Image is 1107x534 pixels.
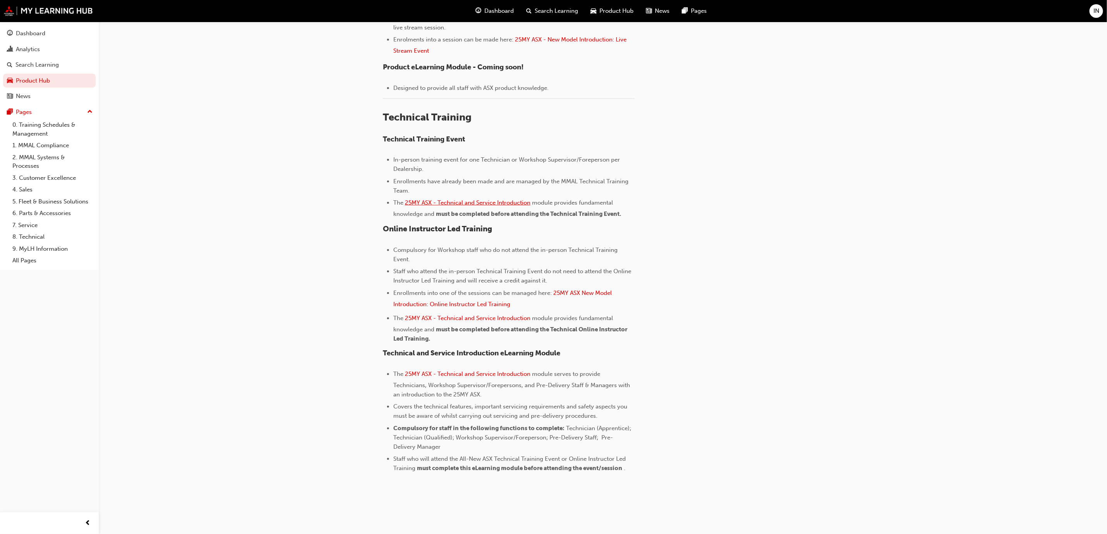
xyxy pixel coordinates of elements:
[485,7,514,16] span: Dashboard
[655,7,670,16] span: News
[393,403,629,419] span: Covers the technical features, important servicing requirements and safety aspects you must be aw...
[393,289,552,296] span: Enrollments into one of the sessions can be managed here:
[624,465,625,472] span: .
[393,370,632,398] span: module serves to provide Technicians, Workshop Supervisor/Forepersons, and Pre-Delivery Staff & M...
[3,74,96,88] a: Product Hub
[16,29,45,38] div: Dashboard
[9,140,96,152] a: 1. MMAL Compliance
[9,152,96,172] a: 2. MMAL Systems & Processes
[15,60,59,69] div: Search Learning
[393,289,613,308] a: 25MY ASX New Model Introduction: Online Instructor Led Training
[3,25,96,105] button: DashboardAnalyticsSearch LearningProduct HubNews
[393,199,403,206] span: The
[383,349,560,357] span: Technical and Service Introduction eLearning Module
[393,425,565,432] span: Compulsory for staff in the following functions to complete:
[393,156,622,172] span: In-person training event for one Technician or Workshop Supervisor/Foreperson per Dealership.
[9,219,96,231] a: 7. Service
[691,7,707,16] span: Pages
[9,243,96,255] a: 9. MyLH Information
[393,455,627,472] span: Staff who will attend the All-New ASX Technical Training Event or Online Instructor Led Training
[7,78,13,84] span: car-icon
[9,196,96,208] a: 5. Fleet & Business Solutions
[393,246,619,263] span: Compulsory for Workshop staff who do not attend the in-person Technical Training Event.
[436,210,621,217] span: must be completed before attending the Technical Training Event.
[393,268,633,284] span: Staff who attend the in-person Technical Training Event do not need to attend the Online Instruct...
[16,92,31,101] div: News
[676,3,713,19] a: pages-iconPages
[682,6,688,16] span: pages-icon
[9,255,96,267] a: All Pages
[3,105,96,119] button: Pages
[16,108,32,117] div: Pages
[405,315,530,322] a: 25MY ASX - Technical and Service Introduction
[405,199,530,206] a: 25MY ASX - Technical and Service Introduction
[85,518,91,528] span: prev-icon
[393,425,633,450] span: Technician (Apprentice); Technician (Qualified); Workshop Supervisor/Foreperson; Pre-Delivery Sta...
[600,7,634,16] span: Product Hub
[87,107,93,117] span: up-icon
[7,30,13,37] span: guage-icon
[646,6,652,16] span: news-icon
[16,45,40,54] div: Analytics
[393,315,403,322] span: The
[3,58,96,72] a: Search Learning
[1093,7,1099,16] span: IN
[591,6,597,16] span: car-icon
[417,465,622,472] span: must complete this eLearning module before attending the event/session
[535,7,578,16] span: Search Learning
[4,6,93,16] img: mmal
[520,3,585,19] a: search-iconSearch Learning
[393,370,403,377] span: The
[1090,4,1103,18] button: IN
[470,3,520,19] a: guage-iconDashboard
[393,178,630,194] span: Enrollments have already been made and are managed by the MMAL Technical Training Team.
[9,207,96,219] a: 6. Parts & Accessories
[9,172,96,184] a: 3. Customer Excellence
[393,15,630,31] span: Developed for Sales & Fleet staff, but all Dealership staff members are welcome to join a live st...
[9,184,96,196] a: 4. Sales
[527,6,532,16] span: search-icon
[383,224,492,233] span: Online Instructor Led Training
[7,93,13,100] span: news-icon
[476,6,482,16] span: guage-icon
[7,46,13,53] span: chart-icon
[585,3,640,19] a: car-iconProduct Hub
[9,231,96,243] a: 8. Technical
[3,42,96,57] a: Analytics
[393,326,628,342] span: must be completed before attending the Technical Online Instructor Led Training.
[393,36,513,43] span: Enrolments into a session can be made here:
[383,135,465,143] span: Technical Training Event
[393,84,549,91] span: Designed to provide all staff with ASX product knowledge.
[383,63,524,71] span: Product eLearning Module - Coming soon!
[7,62,12,69] span: search-icon
[640,3,676,19] a: news-iconNews
[3,26,96,41] a: Dashboard
[9,119,96,140] a: 0. Training Schedules & Management
[405,370,530,377] a: 25MY ASX - Technical and Service Introduction
[3,89,96,103] a: News
[383,111,472,123] span: Technical Training
[7,109,13,116] span: pages-icon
